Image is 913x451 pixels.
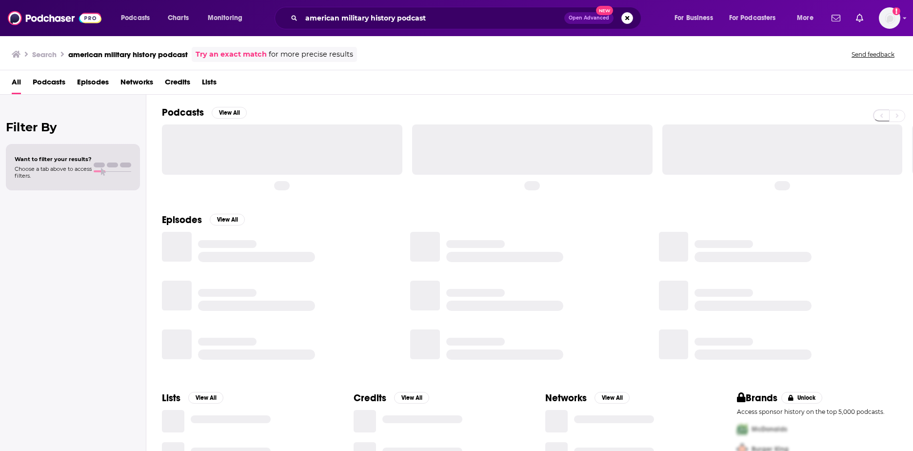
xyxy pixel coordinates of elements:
[893,7,900,15] svg: Add a profile image
[852,10,867,26] a: Show notifications dropdown
[15,165,92,179] span: Choose a tab above to access filters.
[752,425,787,433] span: McDonalds
[269,49,353,60] span: for more precise results
[545,392,587,404] h2: Networks
[212,107,247,119] button: View All
[737,392,777,404] h2: Brands
[162,106,204,119] h2: Podcasts
[188,392,223,404] button: View All
[723,10,790,26] button: open menu
[162,392,180,404] h2: Lists
[797,11,814,25] span: More
[162,214,245,226] a: EpisodesView All
[781,392,823,404] button: Unlock
[68,50,188,59] h3: american military history podcast
[6,120,140,134] h2: Filter By
[301,10,564,26] input: Search podcasts, credits, & more...
[162,106,247,119] a: PodcastsView All
[733,419,752,439] img: First Pro Logo
[879,7,900,29] button: Show profile menu
[564,12,614,24] button: Open AdvancedNew
[354,392,386,404] h2: Credits
[208,11,242,25] span: Monitoring
[729,11,776,25] span: For Podcasters
[32,50,57,59] h3: Search
[121,11,150,25] span: Podcasts
[165,74,190,94] a: Credits
[196,49,267,60] a: Try an exact match
[668,10,725,26] button: open menu
[354,392,429,404] a: CreditsView All
[569,16,609,20] span: Open Advanced
[595,392,630,404] button: View All
[12,74,21,94] a: All
[394,392,429,404] button: View All
[879,7,900,29] span: Logged in as KSteele
[596,6,614,15] span: New
[201,10,255,26] button: open menu
[33,74,65,94] a: Podcasts
[168,11,189,25] span: Charts
[828,10,844,26] a: Show notifications dropdown
[545,392,630,404] a: NetworksView All
[162,214,202,226] h2: Episodes
[737,408,897,415] p: Access sponsor history on the top 5,000 podcasts.
[849,50,897,59] button: Send feedback
[879,7,900,29] img: User Profile
[675,11,713,25] span: For Business
[15,156,92,163] span: Want to filter your results?
[77,74,109,94] a: Episodes
[161,10,195,26] a: Charts
[162,392,223,404] a: ListsView All
[114,10,162,26] button: open menu
[210,214,245,225] button: View All
[8,9,101,27] img: Podchaser - Follow, Share and Rate Podcasts
[790,10,826,26] button: open menu
[120,74,153,94] a: Networks
[202,74,217,94] a: Lists
[284,7,651,29] div: Search podcasts, credits, & more...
